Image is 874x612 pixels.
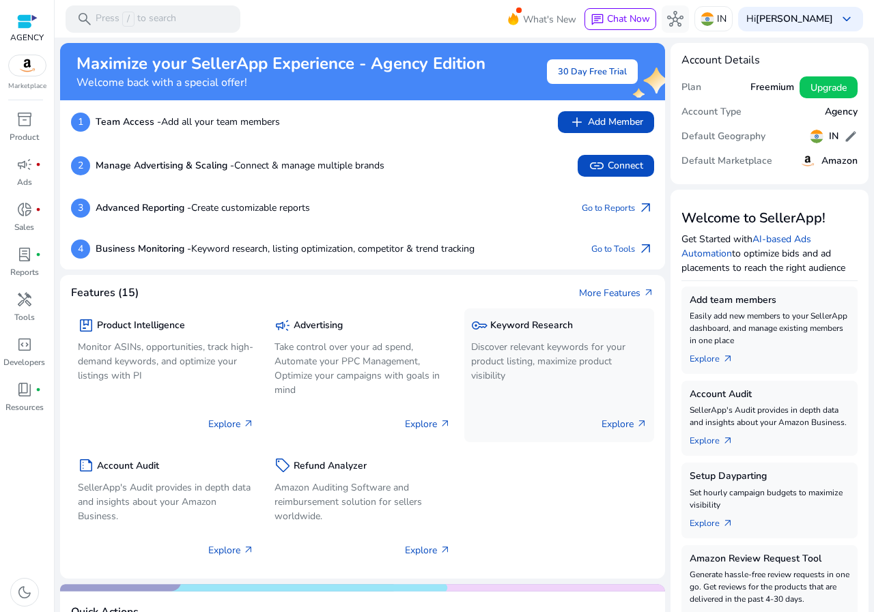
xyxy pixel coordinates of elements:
span: chat [591,13,604,27]
p: IN [717,7,727,31]
a: Go to Toolsarrow_outward [591,239,654,259]
h4: Welcome back with a special offer! [76,76,485,89]
h5: Default Marketplace [681,156,772,167]
span: campaign [16,156,33,173]
p: Hi [746,14,833,24]
button: linkConnect [578,155,654,177]
a: AI-based Ads Automation [681,233,811,260]
span: edit [844,130,858,143]
h5: Amazon [821,156,858,167]
button: hub [662,5,689,33]
p: Developers [3,356,45,368]
p: 1 [71,113,90,132]
span: inventory_2 [16,111,33,128]
p: Reports [10,266,39,278]
span: Add Member [569,114,643,130]
p: AGENCY [10,31,44,44]
p: Explore [405,417,451,431]
span: key [471,317,488,334]
img: in.svg [701,12,714,26]
p: Ads [17,176,32,188]
b: Advanced Reporting - [96,201,191,214]
p: 4 [71,239,90,259]
span: package [78,317,94,334]
p: Product [10,131,39,143]
p: Set hourly campaign budgets to maximize visibility [690,486,849,511]
b: [PERSON_NAME] [756,12,833,25]
span: lab_profile [16,246,33,263]
h5: Advertising [294,320,343,332]
p: SellerApp's Audit provides in depth data and insights about your Amazon Business. [690,404,849,428]
p: 3 [71,199,90,218]
b: Manage Advertising & Scaling - [96,159,234,172]
span: link [589,158,605,174]
h5: Default Geography [681,131,765,143]
span: arrow_outward [638,241,654,257]
img: amazon.svg [9,55,46,76]
a: Go to Reportsarrow_outward [582,199,654,218]
span: fiber_manual_record [36,207,41,212]
p: Sales [14,221,34,233]
p: Press to search [96,12,176,27]
a: Explorearrow_outward [690,428,744,448]
span: Upgrade [810,81,847,95]
p: Add all your team members [96,115,280,129]
p: Resources [5,401,44,413]
p: Generate hassle-free review requests in one go. Get reviews for the products that are delivered i... [690,568,849,605]
a: Explorearrow_outward [690,347,744,366]
p: Monitor ASINs, opportunities, track high-demand keywords, and optimize your listings with PI [78,340,254,383]
span: book_4 [16,381,33,398]
span: code_blocks [16,336,33,353]
span: arrow_outward [722,518,733,529]
span: Connect [589,158,643,174]
span: fiber_manual_record [36,162,41,167]
h3: Welcome to SellerApp! [681,210,858,227]
h5: Add team members [690,295,849,306]
p: Keyword research, listing optimization, competitor & trend tracking [96,242,475,256]
span: fiber_manual_record [36,387,41,392]
p: Tools [14,311,35,323]
p: Amazon Auditing Software and reimbursement solution for sellers worldwide. [274,480,451,523]
img: amazon.svg [800,153,816,169]
p: Get Started with to optimize bids and ad placements to reach the right audience [681,232,858,275]
p: Explore [208,543,254,557]
span: arrow_outward [636,418,647,429]
a: Explorearrow_outward [690,511,744,530]
p: 2 [71,156,90,175]
span: add [569,114,585,130]
h5: Account Type [681,106,742,118]
h4: Features (15) [71,287,139,300]
button: Upgrade [800,76,858,98]
span: campaign [274,317,291,334]
button: chatChat Now [584,8,656,30]
a: More Featuresarrow_outward [579,286,654,300]
p: Explore [208,417,254,431]
h2: Maximize your SellerApp Experience - Agency Edition [76,54,485,74]
h5: IN [829,131,838,143]
h5: Account Audit [97,461,159,472]
h5: Plan [681,82,701,93]
span: arrow_outward [722,353,733,364]
span: Chat Now [607,12,650,25]
span: arrow_outward [643,287,654,298]
h5: Setup Dayparting [690,471,849,482]
h5: Keyword Research [490,320,573,332]
span: arrow_outward [638,200,654,216]
span: arrow_outward [243,544,254,555]
p: Discover relevant keywords for your product listing, maximize product visibility [471,340,647,383]
span: What's New [523,8,576,31]
p: Marketplace [8,81,46,91]
span: summarize [78,457,94,473]
h5: Refund Analyzer [294,461,367,472]
p: Explore [405,543,451,557]
h4: Account Details [681,54,858,67]
h5: Amazon Review Request Tool [690,553,849,565]
h5: Product Intelligence [97,320,185,332]
p: Easily add new members to your SellerApp dashboard, and manage existing members in one place [690,310,849,347]
span: keyboard_arrow_down [838,11,855,27]
span: hub [667,11,683,27]
b: Business Monitoring - [96,242,191,255]
p: Create customizable reports [96,201,310,215]
b: Team Access - [96,115,161,128]
p: Connect & manage multiple brands [96,158,384,173]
